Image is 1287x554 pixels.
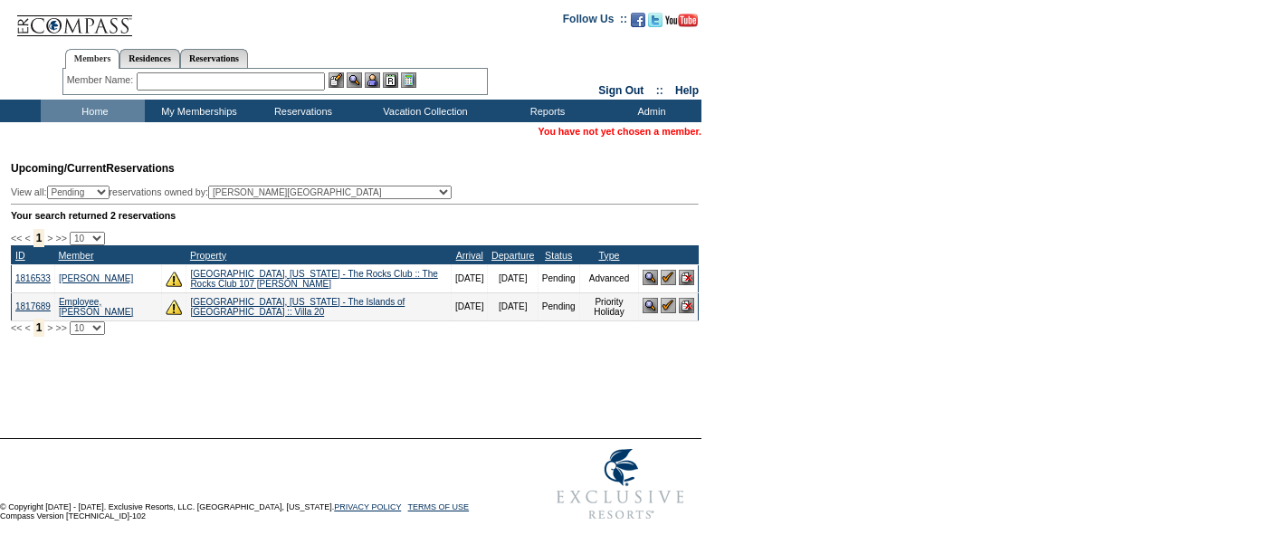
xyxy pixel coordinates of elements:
span: :: [656,84,663,97]
a: Property [190,250,226,261]
td: Admin [597,100,701,122]
td: Priority Holiday [579,292,639,320]
a: Sign Out [598,84,643,97]
td: [DATE] [488,292,538,320]
img: There are insufficient days and/or tokens to cover this reservation [166,299,182,315]
img: Cancel Reservation [679,270,694,285]
a: Subscribe to our YouTube Channel [665,18,698,29]
a: Follow us on Twitter [648,18,663,29]
a: Type [598,250,619,261]
img: Confirm Reservation [661,298,676,313]
span: 1 [33,229,45,247]
td: My Memberships [145,100,249,122]
a: [GEOGRAPHIC_DATA], [US_STATE] - The Rocks Club :: The Rocks Club 107 [PERSON_NAME] [190,269,437,289]
a: ID [15,250,25,261]
td: [DATE] [451,292,487,320]
td: Reservations [249,100,353,122]
td: [DATE] [451,264,487,292]
span: >> [55,233,66,244]
img: Cancel Reservation [679,298,694,313]
td: Pending [538,264,579,292]
span: > [47,322,52,333]
span: Upcoming/Current [11,162,106,175]
td: Vacation Collection [353,100,493,122]
span: < [24,322,30,333]
span: > [47,233,52,244]
td: Follow Us :: [563,11,627,33]
a: [PERSON_NAME] [59,273,133,283]
td: Pending [538,292,579,320]
a: 1816533 [15,273,51,283]
a: Departure [491,250,534,261]
img: Confirm Reservation [661,270,676,285]
span: << [11,233,22,244]
img: View Reservation [643,270,658,285]
div: View all: reservations owned by: [11,186,460,199]
span: < [24,233,30,244]
a: [GEOGRAPHIC_DATA], [US_STATE] - The Islands of [GEOGRAPHIC_DATA] :: Villa 20 [190,297,405,317]
img: Follow us on Twitter [648,13,663,27]
td: Reports [493,100,597,122]
a: Member [58,250,93,261]
span: << [11,322,22,333]
img: Subscribe to our YouTube Channel [665,14,698,27]
img: View Reservation [643,298,658,313]
img: There are insufficient days and/or tokens to cover this reservation [166,271,182,287]
div: Your search returned 2 reservations [11,210,699,221]
td: [DATE] [488,264,538,292]
td: Advanced [579,264,639,292]
span: You have not yet chosen a member. [539,126,701,137]
span: Reservations [11,162,175,175]
a: Become our fan on Facebook [631,18,645,29]
a: Members [65,49,120,69]
a: Arrival [456,250,483,261]
a: PRIVACY POLICY [334,502,401,511]
span: 1 [33,319,45,337]
img: Become our fan on Facebook [631,13,645,27]
img: Exclusive Resorts [539,439,701,530]
a: Status [545,250,572,261]
img: Impersonate [365,72,380,88]
a: Employee, [PERSON_NAME] [59,297,133,317]
a: Reservations [180,49,248,68]
a: Residences [119,49,180,68]
img: b_calculator.gif [401,72,416,88]
img: View [347,72,362,88]
img: b_edit.gif [329,72,344,88]
a: TERMS OF USE [408,502,470,511]
a: 1817689 [15,301,51,311]
a: Help [675,84,699,97]
span: >> [55,322,66,333]
div: Member Name: [67,72,137,88]
img: Reservations [383,72,398,88]
td: Home [41,100,145,122]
